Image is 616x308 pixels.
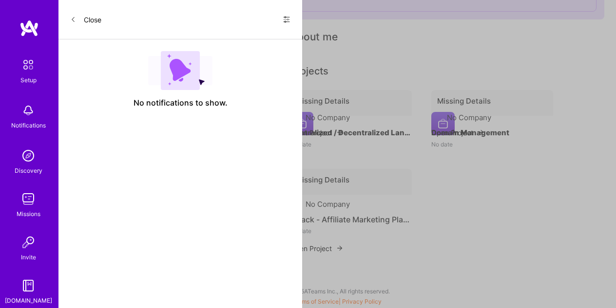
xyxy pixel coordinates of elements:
div: Setup [20,75,37,85]
img: setup [18,54,38,75]
div: Missions [17,209,40,219]
span: No notifications to show. [134,98,228,108]
img: logo [19,19,39,37]
img: bell [19,101,38,120]
img: teamwork [19,189,38,209]
img: Invite [19,233,38,252]
img: empty [148,51,212,90]
div: [DOMAIN_NAME] [5,295,52,306]
img: guide book [19,276,38,295]
div: Notifications [11,120,46,130]
img: discovery [19,146,38,165]
button: Close [70,12,101,27]
div: Discovery [15,165,42,176]
div: Invite [21,252,36,262]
